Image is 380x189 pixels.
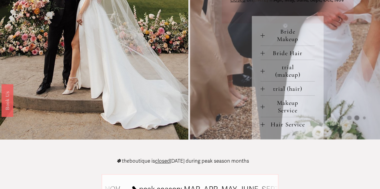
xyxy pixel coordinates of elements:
button: Hair Service [260,117,315,131]
button: trial (hair) [260,81,315,95]
button: Bride Makeup [260,24,315,46]
a: Book Us [2,84,13,117]
span: Hair Service [265,121,315,128]
button: Bride Hair [260,46,315,60]
span: trial (hair) [265,85,315,93]
span: Bride Makeup [265,28,315,43]
span: trial (makeup) [265,63,315,78]
span: Makeup Service [265,99,315,114]
span: Bride Hair [265,49,315,57]
em: ✽ the [117,158,129,164]
button: trial (makeup) [260,60,315,81]
span: closed [155,158,170,164]
button: Makeup Service [260,96,315,117]
p: boutique is [DATE] during peak season months [117,159,249,164]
